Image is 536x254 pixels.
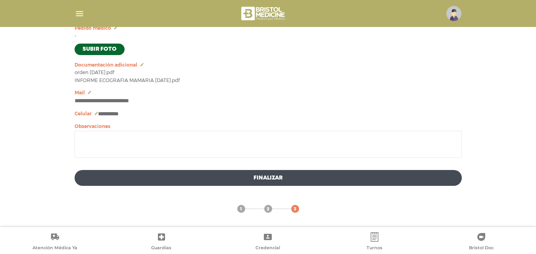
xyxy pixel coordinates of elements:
[291,205,299,213] a: 3
[267,206,269,213] span: 2
[446,6,461,21] img: profile-placeholder.svg
[108,232,215,252] a: Guardias
[240,4,287,23] img: bristol-medicine-blanco.png
[294,206,296,213] span: 3
[237,205,245,213] a: 1
[75,170,462,186] button: Finalizar
[151,245,171,252] span: Guardias
[75,33,462,39] p: -
[75,9,85,19] img: Cober_menu-lines-white.svg
[75,62,137,68] span: Documentación adicional
[2,232,108,252] a: Atención Médica Ya
[75,90,85,95] span: Mail
[75,124,462,129] p: Observaciones
[75,70,114,75] span: orden [DATE].pdf
[75,44,125,55] label: Subir foto
[33,245,77,252] span: Atención Médica Ya
[215,232,321,252] a: Credencial
[256,245,280,252] span: Credencial
[75,25,111,31] span: Pedido médico
[469,245,494,252] span: Bristol Doc
[428,232,534,252] a: Bristol Doc
[321,232,428,252] a: Turnos
[264,205,272,213] a: 2
[240,206,242,213] span: 1
[75,111,92,116] span: Celular
[75,78,180,83] span: INFORME ECOGRAFIA MAMARIA [DATE].pdf
[367,245,382,252] span: Turnos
